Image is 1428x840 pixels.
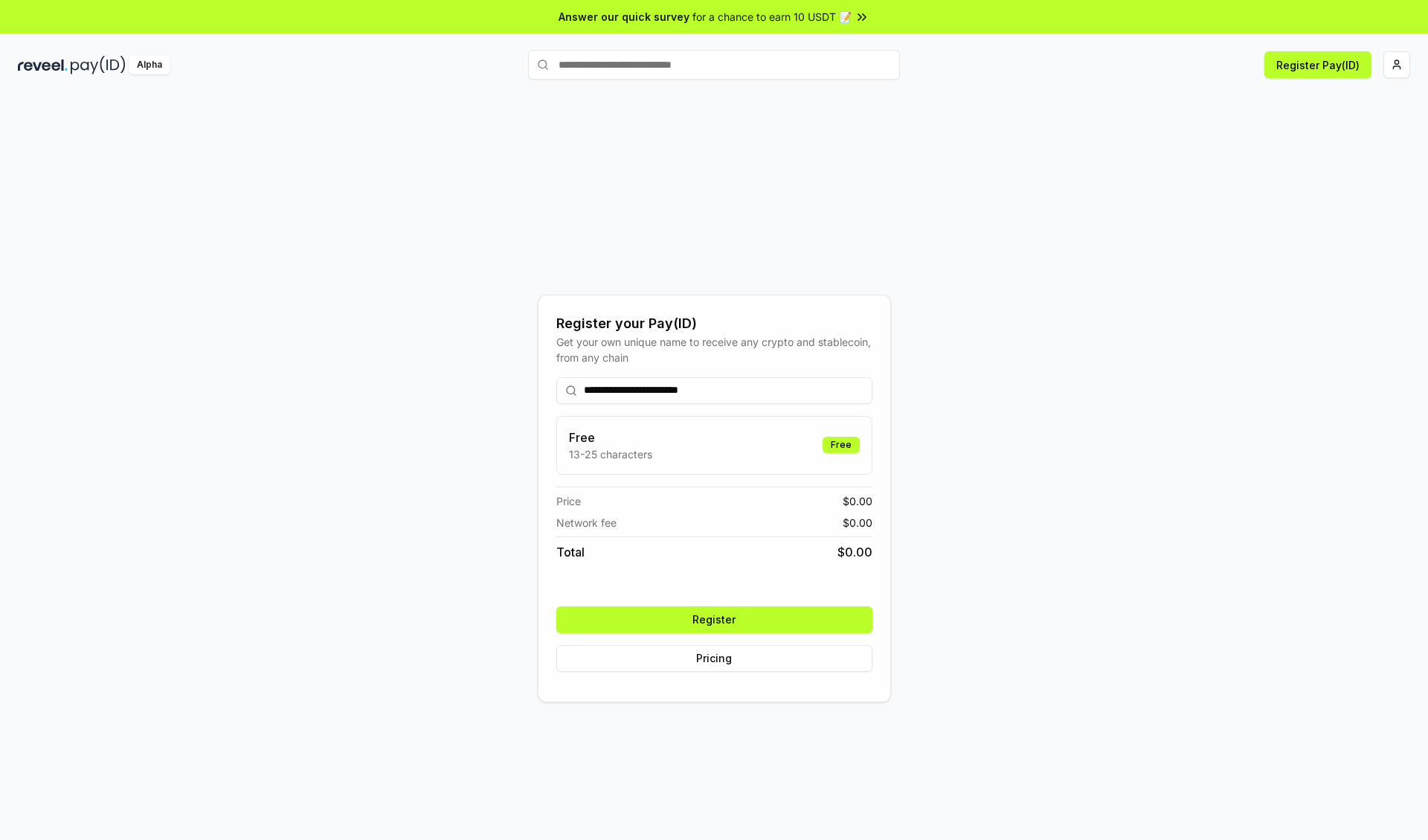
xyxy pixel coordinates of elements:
[843,493,872,509] span: $ 0.00
[843,515,872,530] span: $ 0.00
[556,313,872,334] div: Register your Pay(ID)
[556,493,581,509] span: Price
[823,437,860,453] div: Free
[1264,51,1371,78] button: Register Pay(ID)
[129,56,170,74] div: Alpha
[837,543,872,561] span: $ 0.00
[556,606,872,633] button: Register
[18,56,68,74] img: reveel_dark
[556,334,872,365] div: Get your own unique name to receive any crypto and stablecoin, from any chain
[71,56,126,74] img: pay_id
[692,9,852,25] span: for a chance to earn 10 USDT 📝
[556,645,872,672] button: Pricing
[569,429,652,446] h3: Free
[556,515,617,530] span: Network fee
[569,446,652,462] p: 13-25 characters
[559,9,689,25] span: Answer our quick survey
[556,543,585,561] span: Total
